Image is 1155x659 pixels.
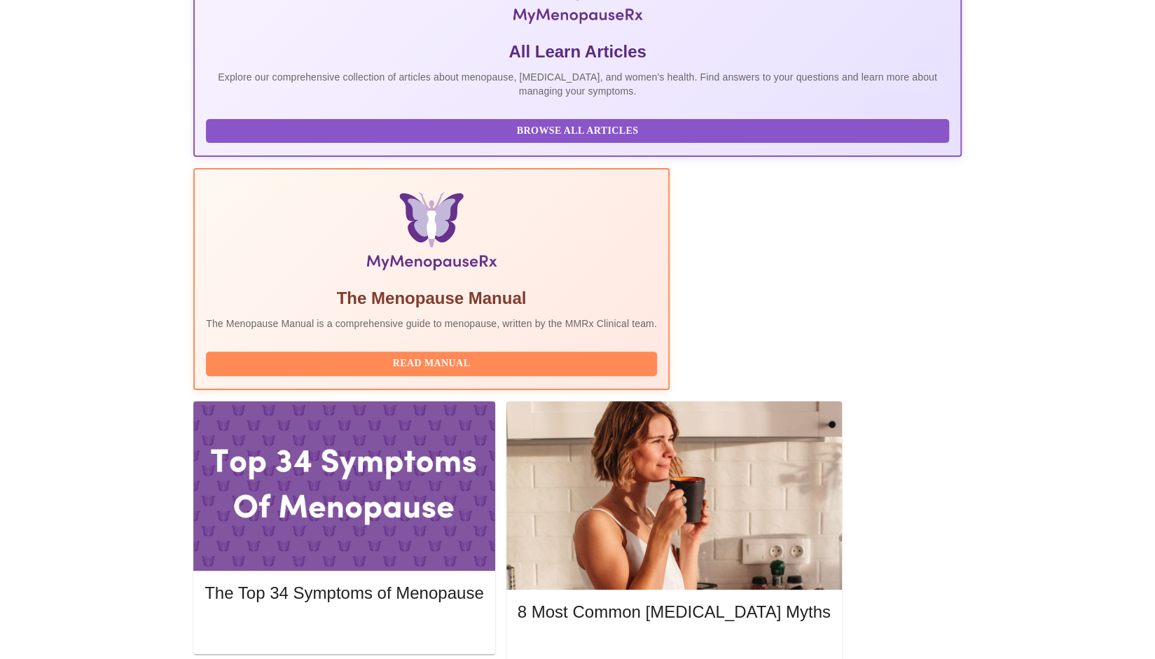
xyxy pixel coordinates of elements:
[206,287,657,310] h5: The Menopause Manual
[277,192,585,276] img: Menopause Manual
[220,355,643,373] span: Read Manual
[205,617,483,641] button: Read More
[518,641,834,653] a: Read More
[532,640,817,658] span: Read More
[205,622,487,634] a: Read More
[518,601,831,623] h5: 8 Most Common [MEDICAL_DATA] Myths
[219,620,469,638] span: Read More
[205,582,483,604] h5: The Top 34 Symptoms of Menopause
[206,356,661,368] a: Read Manual
[206,41,949,63] h5: All Learn Articles
[206,70,949,98] p: Explore our comprehensive collection of articles about menopause, [MEDICAL_DATA], and women's hea...
[206,119,949,144] button: Browse All Articles
[206,317,657,331] p: The Menopause Manual is a comprehensive guide to menopause, written by the MMRx Clinical team.
[206,352,657,376] button: Read Manual
[220,123,935,140] span: Browse All Articles
[206,124,953,136] a: Browse All Articles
